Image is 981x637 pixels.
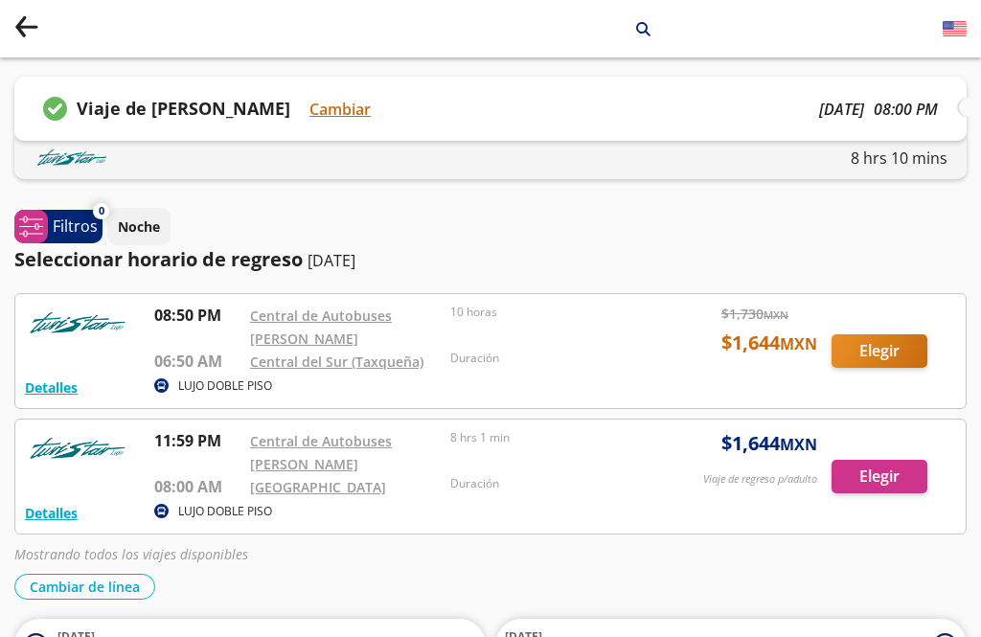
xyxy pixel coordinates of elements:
[250,353,423,371] a: Central del Sur (Taxqueña)
[326,19,462,39] p: [GEOGRAPHIC_DATA]
[250,307,392,348] a: Central de Autobuses [PERSON_NAME]
[819,98,864,121] p: [DATE]
[99,203,104,219] span: 0
[14,545,248,563] em: Mostrando todos los viajes disponibles
[14,574,155,600] button: Cambiar de línea
[25,503,78,523] button: Detalles
[486,19,622,39] p: [GEOGRAPHIC_DATA]
[943,17,967,41] button: English
[118,216,160,237] p: Noche
[53,215,98,238] p: Filtros
[14,245,303,274] p: Seleccionar horario de regreso
[107,208,171,245] button: Noche
[77,96,290,122] p: Viaje de [PERSON_NAME]
[250,478,386,496] a: [GEOGRAPHIC_DATA]
[851,147,947,170] p: 8 hrs 10 mins
[874,98,938,121] p: 08:00 PM
[25,377,78,398] button: Detalles
[178,377,272,395] p: LUJO DOBLE PISO
[250,432,392,473] a: Central de Autobuses [PERSON_NAME]
[34,144,110,172] img: LINENAME
[308,249,355,272] p: [DATE]
[14,14,38,44] button: back
[14,210,103,243] button: 0Filtros
[309,98,371,121] button: Cambiar
[178,503,272,520] p: LUJO DOBLE PISO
